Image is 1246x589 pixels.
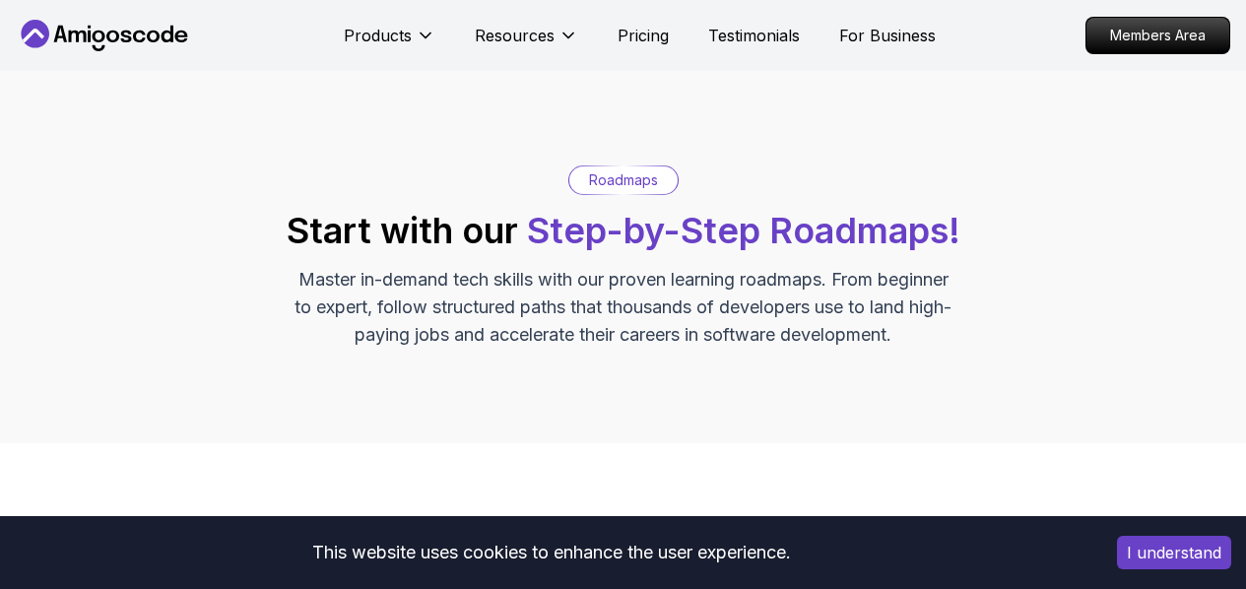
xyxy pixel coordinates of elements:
a: Pricing [618,24,669,47]
button: Products [344,24,435,63]
div: This website uses cookies to enhance the user experience. [15,531,1087,574]
p: Members Area [1086,18,1229,53]
button: Resources [475,24,578,63]
span: Step-by-Step Roadmaps! [527,209,960,252]
a: For Business [839,24,936,47]
button: Accept cookies [1117,536,1231,569]
a: Members Area [1085,17,1230,54]
p: Resources [475,24,555,47]
p: Roadmaps [589,170,658,190]
p: Master in-demand tech skills with our proven learning roadmaps. From beginner to expert, follow s... [293,266,954,349]
p: Products [344,24,412,47]
iframe: chat widget [1124,466,1246,559]
a: Testimonials [708,24,800,47]
h2: Start with our [287,211,960,250]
